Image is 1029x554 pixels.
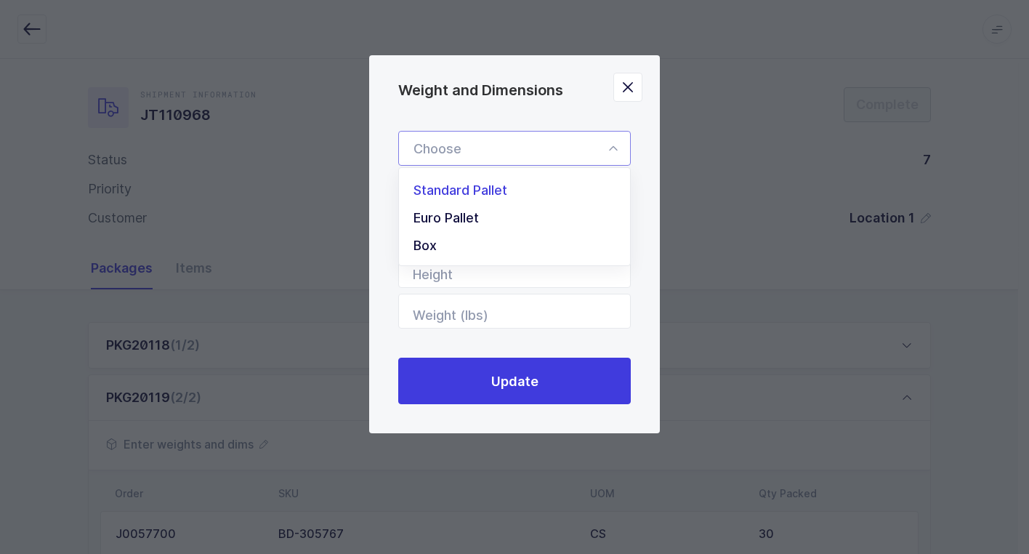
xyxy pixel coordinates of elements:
span: Box [413,238,437,253]
span: Euro Pallet [413,210,479,225]
span: Weight and Dimensions [398,81,563,99]
input: Weight (lbs) [398,294,631,329]
input: Height [398,253,631,288]
span: Standard Pallet [413,182,507,198]
div: Weight and Dimensions [369,55,660,433]
button: Close [613,73,642,102]
span: Update [491,372,538,390]
button: Update [398,358,631,404]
